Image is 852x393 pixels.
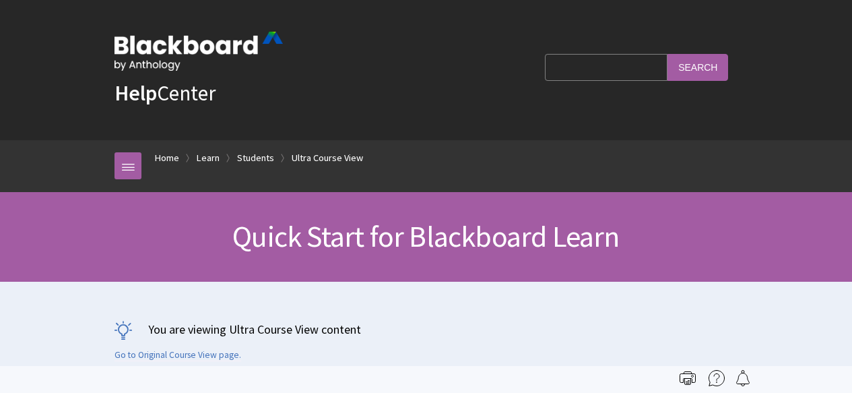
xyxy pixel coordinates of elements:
a: Go to Original Course View page. [114,349,241,361]
img: Blackboard by Anthology [114,32,283,71]
a: HelpCenter [114,80,216,107]
a: Home [155,150,179,167]
p: You are viewing Ultra Course View content [114,321,738,338]
img: Print [680,370,696,386]
a: Ultra Course View [292,150,363,167]
strong: Help [114,80,157,107]
img: Follow this page [735,370,751,386]
img: More help [709,370,725,386]
a: Students [237,150,274,167]
span: Quick Start for Blackboard Learn [232,218,619,255]
input: Search [667,54,728,80]
a: Learn [197,150,220,167]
